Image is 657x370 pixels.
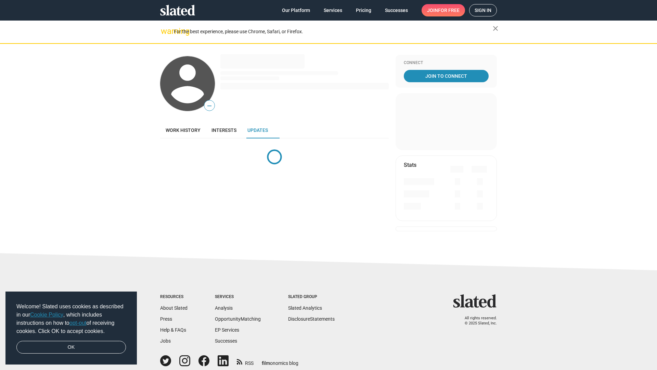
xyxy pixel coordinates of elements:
a: OpportunityMatching [215,316,261,322]
a: Updates [242,122,273,138]
a: Joinfor free [422,4,465,16]
span: Join To Connect [405,70,487,82]
a: opt-out [69,320,87,326]
a: Sign in [469,4,497,16]
a: Interests [206,122,242,138]
p: All rights reserved. © 2025 Slated, Inc. [458,316,497,326]
a: Press [160,316,172,322]
a: Our Platform [276,4,315,16]
span: Updates [247,127,268,133]
a: Cookie Policy [30,312,63,318]
span: Welcome! Slated uses cookies as described in our , which includes instructions on how to of recei... [16,303,126,335]
a: Analysis [215,305,233,311]
span: Services [324,4,342,16]
a: DisclosureStatements [288,316,335,322]
a: Work history [160,122,206,138]
mat-icon: close [491,24,500,33]
div: Resources [160,294,188,300]
div: cookieconsent [5,292,137,365]
div: Slated Group [288,294,335,300]
a: Successes [215,338,237,344]
span: for free [438,4,460,16]
span: Interests [211,127,236,133]
a: About Slated [160,305,188,311]
a: Successes [379,4,413,16]
a: Help & FAQs [160,327,186,333]
a: EP Services [215,327,239,333]
span: — [204,101,215,110]
a: dismiss cookie message [16,341,126,354]
div: Connect [404,60,489,66]
a: Join To Connect [404,70,489,82]
div: For the best experience, please use Chrome, Safari, or Firefox. [174,27,493,36]
a: Slated Analytics [288,305,322,311]
a: Services [318,4,348,16]
span: Successes [385,4,408,16]
span: Pricing [356,4,371,16]
a: filmonomics blog [262,355,298,367]
span: Sign in [475,4,491,16]
mat-card-title: Stats [404,161,416,169]
span: Our Platform [282,4,310,16]
span: Work history [166,127,201,133]
span: film [262,360,270,366]
mat-icon: warning [161,27,169,35]
span: Join [427,4,460,16]
div: Services [215,294,261,300]
a: Jobs [160,338,171,344]
a: Pricing [350,4,377,16]
a: RSS [237,356,254,367]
